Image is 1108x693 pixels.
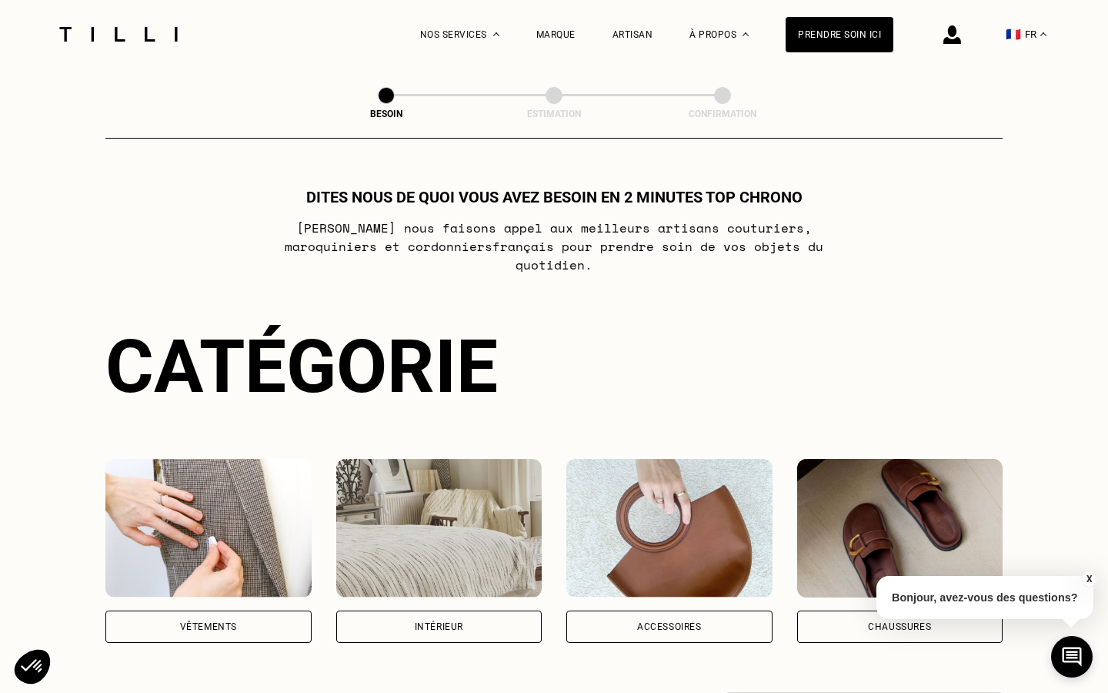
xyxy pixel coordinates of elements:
img: menu déroulant [1040,32,1046,36]
button: X [1081,571,1096,588]
div: Estimation [477,109,631,119]
div: Accessoires [637,622,702,631]
img: Accessoires [566,459,773,598]
img: Intérieur [336,459,542,598]
a: Artisan [612,29,653,40]
img: Menu déroulant à propos [743,32,749,36]
img: Menu déroulant [493,32,499,36]
p: [PERSON_NAME] nous faisons appel aux meilleurs artisans couturiers , maroquiniers et cordonniers ... [249,219,859,274]
img: Chaussures [797,459,1003,598]
div: Intérieur [415,622,463,631]
span: 🇫🇷 [1006,27,1021,42]
p: Bonjour, avez-vous des questions? [876,576,1093,619]
div: Catégorie [105,323,1003,410]
a: Marque [536,29,576,40]
a: Prendre soin ici [786,17,893,52]
div: Vêtements [180,622,237,631]
div: Confirmation [646,109,799,119]
img: Vêtements [105,459,312,598]
div: Chaussures [868,622,931,631]
div: Besoin [309,109,463,119]
img: icône connexion [943,25,961,44]
img: Logo du service de couturière Tilli [54,27,183,42]
h1: Dites nous de quoi vous avez besoin en 2 minutes top chrono [306,188,803,206]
